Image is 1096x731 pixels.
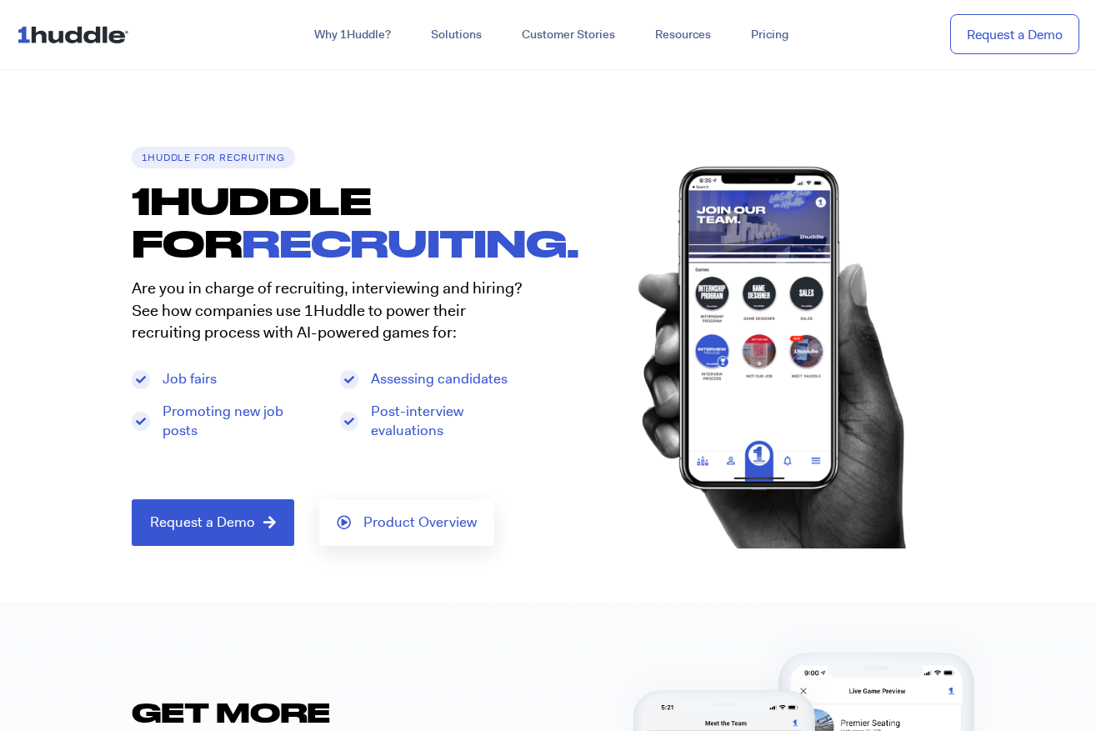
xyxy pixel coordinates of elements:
[363,515,477,530] span: Product Overview
[731,20,808,50] a: Pricing
[635,20,731,50] a: Resources
[502,20,635,50] a: Customer Stories
[319,499,494,546] a: Product Overview
[132,179,548,265] h1: 1HUDDLE FOR
[158,369,217,389] span: Job fairs
[132,278,532,344] p: Are you in charge of recruiting, interviewing and hiring? See how companies use 1Huddle to power ...
[411,20,502,50] a: Solutions
[367,402,532,442] span: Post-interview evaluations
[132,499,294,546] a: Request a Demo
[367,369,508,389] span: Assessing candidates
[150,515,255,530] span: Request a Demo
[132,147,296,168] h6: 1Huddle for RECRUITING
[950,14,1079,55] a: Request a Demo
[17,18,136,50] img: ...
[158,402,315,442] span: Promoting new job posts
[242,221,579,264] span: RECRUITING.
[294,20,411,50] a: Why 1Huddle?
